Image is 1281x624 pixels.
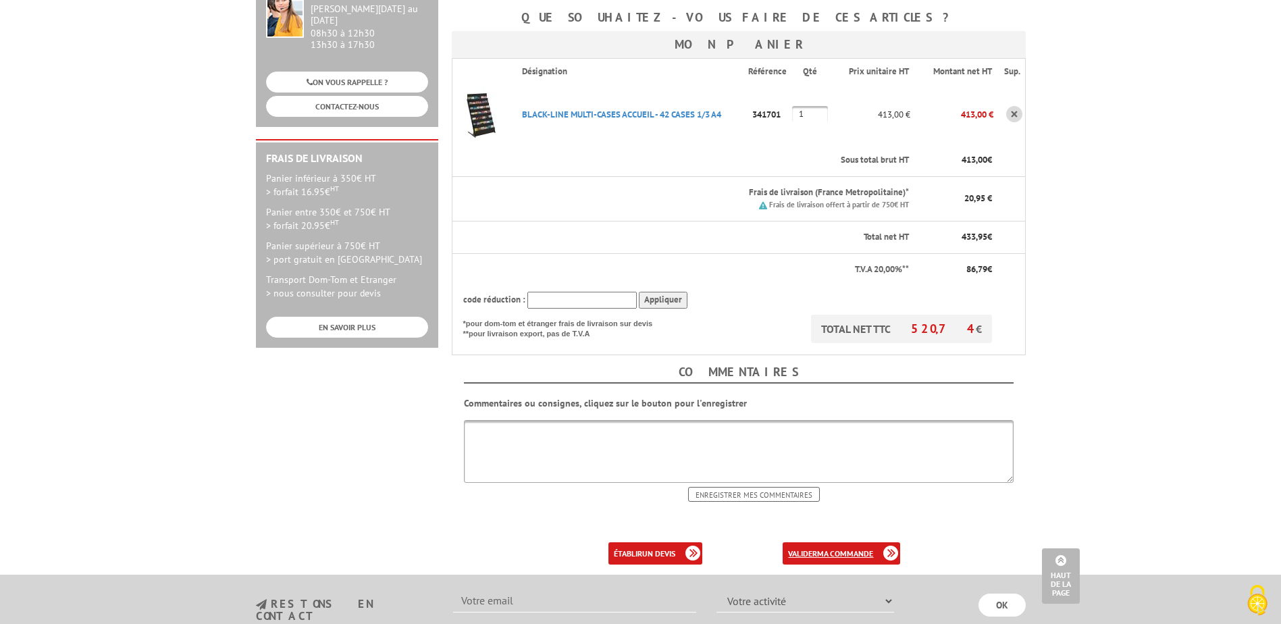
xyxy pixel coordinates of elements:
[962,231,987,242] span: 433,95
[463,263,909,276] p: T.V.A 20,00%**
[911,321,976,336] span: 520,74
[792,58,831,84] th: Qté
[463,315,666,340] p: *pour dom-tom et étranger frais de livraison sur devis **pour livraison export, pas de T.V.A
[266,72,428,93] a: ON VOUS RAPPELLE ?
[311,3,428,26] div: [PERSON_NAME][DATE] au [DATE]
[256,598,434,622] h3: restons en contact
[642,548,675,558] b: un devis
[266,172,428,199] p: Panier inférieur à 350€ HT
[639,292,687,309] input: Appliquer
[330,184,339,193] sup: HT
[759,201,767,209] img: picto.png
[964,192,992,204] span: 20,95 €
[452,87,506,141] img: BLACK-LINE MULTI-CASES ACCUEIL - 42 CASES 1/3 A4
[910,103,994,126] p: 413,00 €
[464,362,1014,384] h4: Commentaires
[464,397,747,409] b: Commentaires ou consignes, cliquez sur le bouton pour l'enregistrer
[266,239,428,266] p: Panier supérieur à 750€ HT
[256,599,267,610] img: newsletter.jpg
[811,315,992,343] p: TOTAL NET TTC €
[921,154,993,167] p: €
[831,103,910,126] p: 413,00 €
[511,145,910,176] th: Sous total brut HT
[266,253,422,265] span: > port gratuit en [GEOGRAPHIC_DATA]
[266,317,428,338] a: EN SAVOIR PLUS
[266,205,428,232] p: Panier entre 350€ et 750€ HT
[1234,578,1281,624] button: Cookies (fenêtre modale)
[266,96,428,117] a: CONTACTEZ-NOUS
[266,153,428,165] h2: Frais de Livraison
[842,66,909,78] p: Prix unitaire HT
[266,287,381,299] span: > nous consulter pour devis
[748,66,791,78] p: Référence
[921,263,993,276] p: €
[688,487,820,502] input: Enregistrer mes commentaires
[769,200,909,209] small: Frais de livraison offert à partir de 750€ HT
[921,231,993,244] p: €
[1042,548,1080,604] a: Haut de la page
[817,548,873,558] b: ma commande
[993,58,1025,84] th: Sup.
[608,542,702,565] a: établirun devis
[962,154,987,165] span: 413,00
[511,58,748,84] th: Désignation
[783,542,900,565] a: validerma commande
[921,66,993,78] p: Montant net HT
[463,231,909,244] p: Total net HT
[311,3,428,50] div: 08h30 à 12h30 13h30 à 17h30
[266,273,428,300] p: Transport Dom-Tom et Etranger
[521,9,956,25] b: Que souhaitez-vous faire de ces articles ?
[266,186,339,198] span: > forfait 16.95€
[330,217,339,227] sup: HT
[966,263,987,275] span: 86,79
[1240,583,1274,617] img: Cookies (fenêtre modale)
[266,219,339,232] span: > forfait 20.95€
[978,594,1026,617] input: OK
[453,590,696,613] input: Votre email
[522,109,721,120] a: BLACK-LINE MULTI-CASES ACCUEIL - 42 CASES 1/3 A4
[522,186,909,199] p: Frais de livraison (France Metropolitaine)*
[463,294,525,305] span: code réduction :
[452,31,1026,58] h3: Mon panier
[748,103,792,126] p: 341701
